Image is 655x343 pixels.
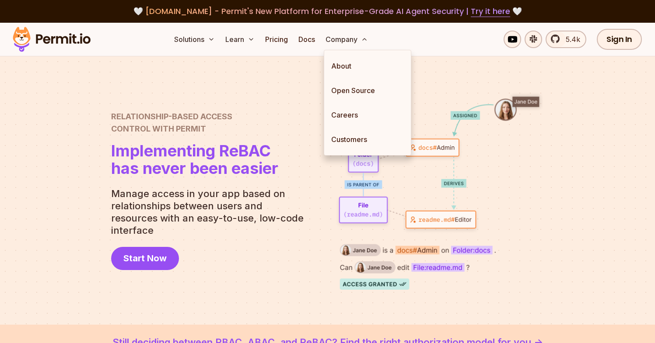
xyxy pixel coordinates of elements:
[111,111,278,123] span: Relationship-Based Access
[111,247,179,270] a: Start Now
[471,6,510,17] a: Try it here
[111,187,311,236] p: Manage access in your app based on relationships between users and resources with an easy-to-use,...
[324,54,411,78] a: About
[21,5,634,17] div: 🤍 🤍
[111,111,278,135] h2: Control with Permit
[111,142,278,177] h1: has never been easier
[295,31,319,48] a: Docs
[597,29,642,50] a: Sign In
[111,142,278,159] span: Implementing ReBAC
[9,24,95,54] img: Permit logo
[222,31,258,48] button: Learn
[171,31,218,48] button: Solutions
[262,31,291,48] a: Pricing
[324,78,411,103] a: Open Source
[560,34,580,45] span: 5.4k
[145,6,510,17] span: [DOMAIN_NAME] - Permit's New Platform for Enterprise-Grade AI Agent Security |
[123,252,167,264] span: Start Now
[324,103,411,127] a: Careers
[322,31,371,48] button: Company
[324,127,411,152] a: Customers
[546,31,586,48] a: 5.4k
